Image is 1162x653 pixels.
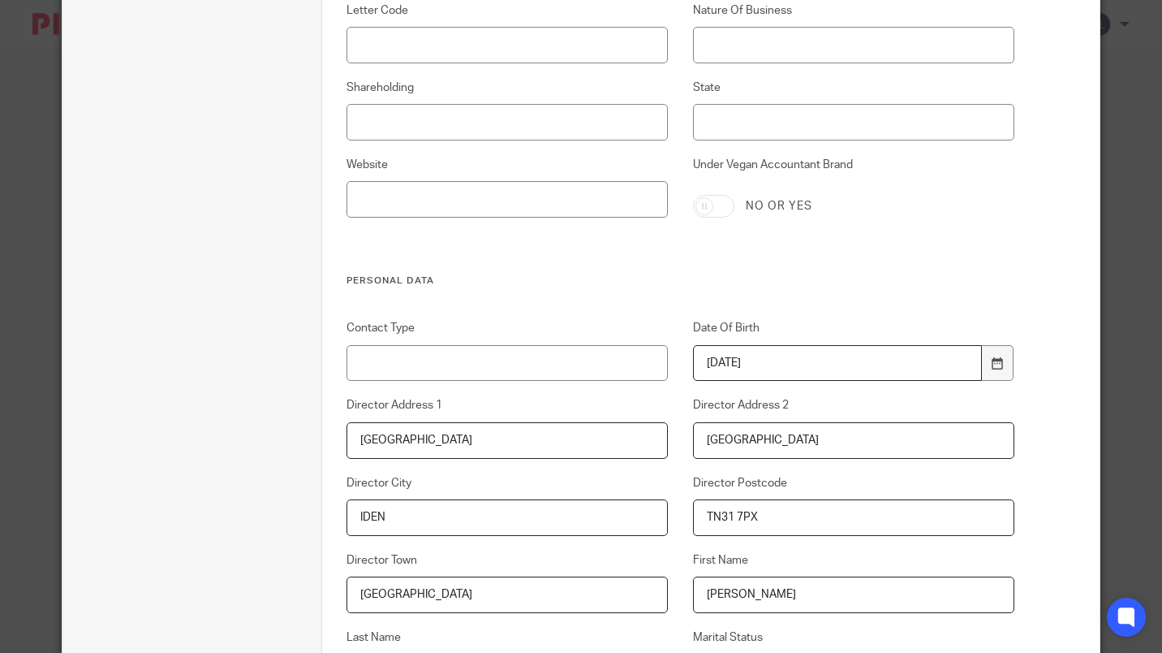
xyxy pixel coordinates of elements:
[346,629,668,646] label: Last Name
[693,475,1014,491] label: Director Postcode
[346,2,668,19] label: Letter Code
[693,157,1014,183] label: Under Vegan Accountant Brand
[346,80,668,96] label: Shareholding
[693,552,1014,569] label: First Name
[693,2,1014,19] label: Nature Of Business
[346,475,668,491] label: Director City
[693,80,1014,96] label: State
[346,157,668,173] label: Website
[346,320,668,336] label: Contact Type
[693,629,1014,646] label: Marital Status
[693,345,982,382] input: YYYY-MM-DD
[346,552,668,569] label: Director Town
[346,275,1015,288] h3: Personal Data
[346,397,668,413] label: Director Address 1
[693,320,1014,336] label: Date Of Birth
[746,198,812,214] label: No or yes
[693,397,1014,413] label: Director Address 2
